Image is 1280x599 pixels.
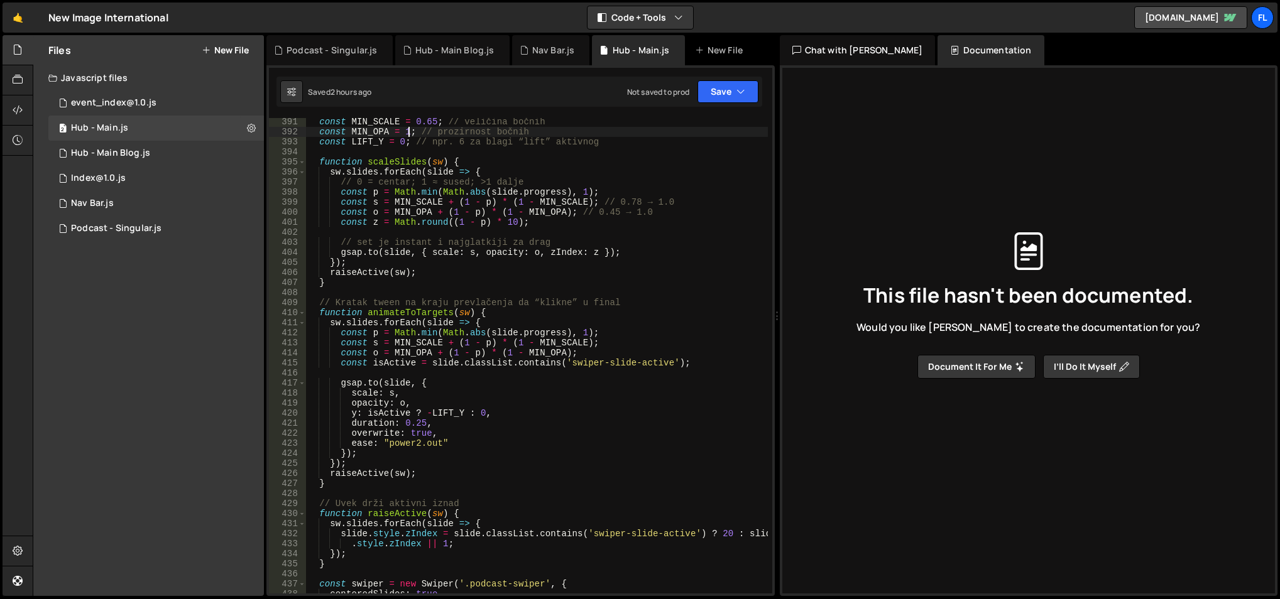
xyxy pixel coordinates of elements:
[269,488,306,499] div: 428
[613,44,670,57] div: Hub - Main.js
[269,478,306,488] div: 427
[308,87,372,97] div: Saved
[695,44,748,57] div: New File
[48,166,264,191] div: 15795/44313.js
[269,278,306,288] div: 407
[48,10,168,25] div: New Image International
[3,3,33,33] a: 🤙
[627,87,690,97] div: Not saved to prod
[269,519,306,529] div: 431
[269,398,306,408] div: 419
[269,468,306,478] div: 426
[269,288,306,298] div: 408
[269,499,306,509] div: 429
[1134,6,1247,29] a: [DOMAIN_NAME]
[269,197,306,207] div: 399
[287,44,377,57] div: Podcast - Singular.js
[269,117,306,127] div: 391
[269,559,306,569] div: 435
[269,318,306,328] div: 411
[48,43,71,57] h2: Files
[863,285,1193,305] span: This file hasn't been documented.
[202,45,249,55] button: New File
[71,122,128,134] div: Hub - Main.js
[269,569,306,579] div: 436
[269,267,306,278] div: 406
[780,35,936,65] div: Chat with [PERSON_NAME]
[71,97,156,109] div: event_index@1.0.js
[938,35,1044,65] div: Documentation
[269,579,306,589] div: 437
[1251,6,1274,29] a: Fl
[269,589,306,599] div: 438
[269,308,306,318] div: 410
[269,549,306,559] div: 434
[71,148,150,159] div: Hub - Main Blog.js
[269,448,306,458] div: 424
[331,87,372,97] div: 2 hours ago
[269,217,306,227] div: 401
[48,116,264,141] div: 15795/46323.js
[71,198,114,209] div: Nav Bar.js
[269,378,306,388] div: 417
[269,509,306,519] div: 430
[269,187,306,197] div: 398
[59,124,67,134] span: 2
[269,348,306,358] div: 414
[269,408,306,418] div: 420
[588,6,693,29] button: Code + Tools
[917,355,1036,379] button: Document it for me
[269,137,306,147] div: 393
[269,157,306,167] div: 395
[269,257,306,267] div: 405
[532,44,575,57] div: Nav Bar.js
[269,368,306,378] div: 416
[269,227,306,237] div: 402
[269,298,306,308] div: 409
[71,173,126,184] div: Index@1.0.js
[269,147,306,157] div: 394
[269,247,306,257] div: 404
[269,358,306,368] div: 415
[269,237,306,247] div: 403
[33,65,264,90] div: Javascript files
[48,141,264,166] div: 15795/46353.js
[269,167,306,177] div: 396
[269,418,306,428] div: 421
[269,458,306,468] div: 425
[1043,355,1140,379] button: I’ll do it myself
[856,320,1200,334] span: Would you like [PERSON_NAME] to create the documentation for you?
[269,529,306,539] div: 432
[269,388,306,398] div: 418
[48,90,264,116] div: 15795/42190.js
[697,80,758,103] button: Save
[71,223,161,234] div: Podcast - Singular.js
[48,216,264,241] : 15795/46556.js
[415,44,495,57] div: Hub - Main Blog.js
[269,428,306,438] div: 422
[269,438,306,448] div: 423
[269,207,306,217] div: 400
[269,539,306,549] div: 433
[269,127,306,137] div: 392
[269,338,306,348] div: 413
[269,177,306,187] div: 397
[48,191,264,216] div: 15795/46513.js
[269,328,306,338] div: 412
